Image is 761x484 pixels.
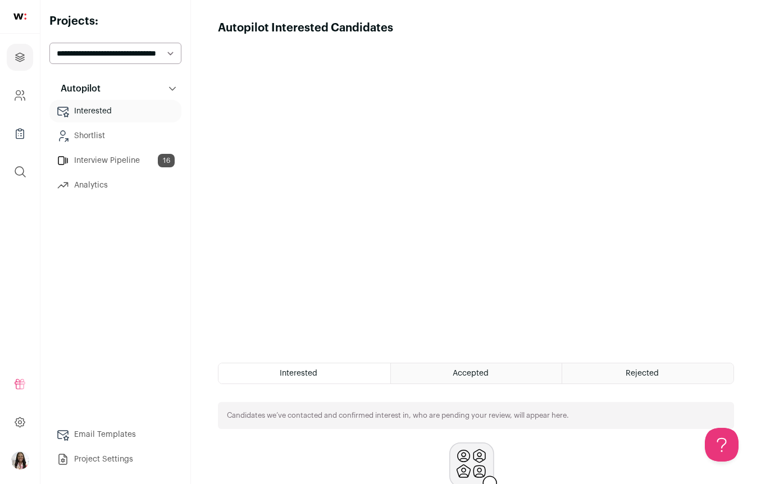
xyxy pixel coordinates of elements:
span: Interested [280,369,317,377]
p: Candidates we’ve contacted and confirmed interest in, who are pending your review, will appear here. [227,411,569,420]
img: 20087839-medium_jpg [11,451,29,469]
span: 16 [158,154,175,167]
span: Accepted [453,369,489,377]
a: Interview Pipeline16 [49,149,181,172]
a: Rejected [562,363,733,383]
iframe: Toggle Customer Support [705,428,739,462]
iframe: Autopilot Interested [218,36,734,349]
a: Company and ATS Settings [7,82,33,109]
a: Analytics [49,174,181,197]
p: Autopilot [54,82,101,95]
a: Projects [7,44,33,71]
a: Accepted [391,363,562,383]
img: wellfound-shorthand-0d5821cbd27db2630d0214b213865d53afaa358527fdda9d0ea32b1df1b89c2c.svg [13,13,26,20]
span: Rejected [626,369,659,377]
button: Open dropdown [11,451,29,469]
a: Email Templates [49,423,181,446]
a: Project Settings [49,448,181,471]
a: Interested [49,100,181,122]
button: Autopilot [49,77,181,100]
h1: Autopilot Interested Candidates [218,20,393,36]
h2: Projects: [49,13,181,29]
a: Shortlist [49,125,181,147]
a: Company Lists [7,120,33,147]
